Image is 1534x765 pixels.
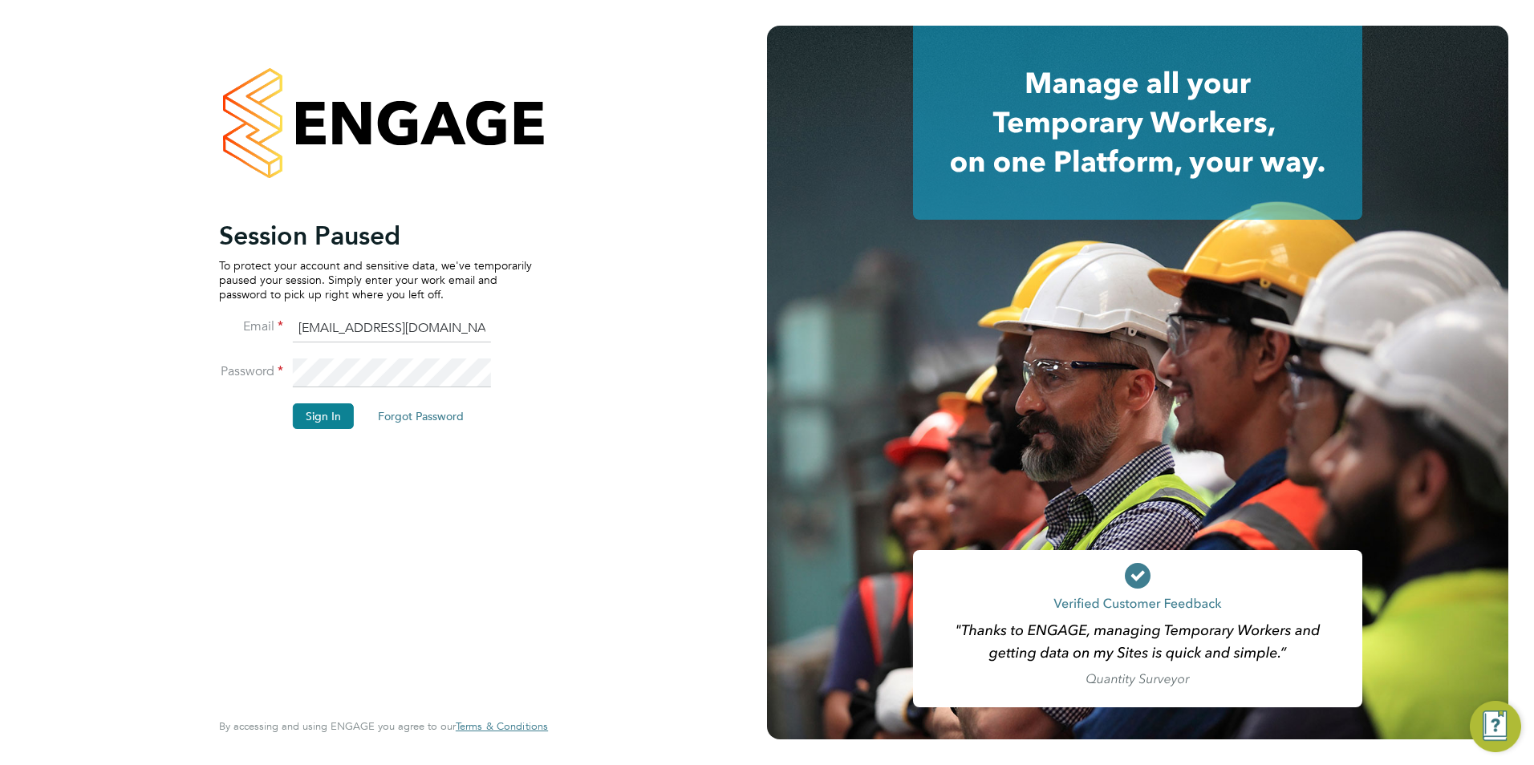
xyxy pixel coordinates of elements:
button: Engage Resource Center [1470,701,1521,752]
a: Terms & Conditions [456,720,548,733]
input: Enter your work email... [293,314,491,343]
span: By accessing and using ENGAGE you agree to our [219,719,548,733]
label: Email [219,318,283,335]
button: Sign In [293,403,354,429]
span: Terms & Conditions [456,719,548,733]
label: Password [219,363,283,380]
p: To protect your account and sensitive data, we've temporarily paused your session. Simply enter y... [219,258,532,302]
button: Forgot Password [365,403,477,429]
h2: Session Paused [219,220,532,252]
